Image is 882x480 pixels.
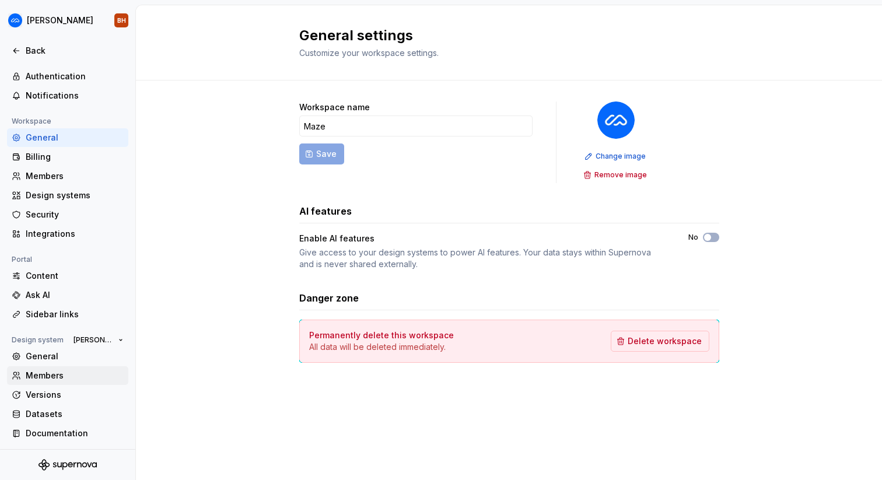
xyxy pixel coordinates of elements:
div: Workspace [7,114,56,128]
a: Ask AI [7,286,128,304]
span: Change image [596,152,646,161]
img: 05de7b0f-0379-47c0-a4d1-3cbae06520e4.png [8,13,22,27]
div: General [26,132,124,143]
div: Authentication [26,71,124,82]
div: Integrations [26,228,124,240]
svg: Supernova Logo [38,459,97,471]
div: Documentation [26,428,124,439]
div: Give access to your design systems to power AI features. Your data stays within Supernova and is ... [299,247,667,270]
a: Authentication [7,67,128,86]
div: BH [117,16,126,25]
div: Enable AI features [299,233,667,244]
img: 05de7b0f-0379-47c0-a4d1-3cbae06520e4.png [597,101,635,139]
a: General [7,347,128,366]
a: Sidebar links [7,305,128,324]
h4: Permanently delete this workspace [309,330,454,341]
button: [PERSON_NAME]BH [2,8,133,33]
span: [PERSON_NAME] [73,335,114,345]
a: Design systems [7,186,128,205]
h3: Danger zone [299,291,359,305]
button: Change image [581,148,651,164]
div: Members [26,170,124,182]
h3: AI features [299,204,352,218]
a: Billing [7,148,128,166]
button: Delete workspace [611,331,709,352]
div: Security [26,209,124,220]
div: Design system [7,333,68,347]
a: General [7,128,128,147]
div: Ask AI [26,289,124,301]
div: Notifications [26,90,124,101]
a: Security [7,205,128,224]
a: Members [7,366,128,385]
a: Back [7,41,128,60]
div: [PERSON_NAME] [27,15,93,26]
span: Delete workspace [628,335,702,347]
label: Workspace name [299,101,370,113]
span: Remove image [594,170,647,180]
a: Content [7,267,128,285]
a: Members [7,167,128,185]
div: Design systems [26,190,124,201]
div: Back [26,45,124,57]
label: No [688,233,698,242]
div: General [26,351,124,362]
a: Versions [7,386,128,404]
button: Remove image [580,167,652,183]
a: Datasets [7,405,128,423]
div: Versions [26,389,124,401]
div: Sidebar links [26,309,124,320]
a: Documentation [7,424,128,443]
a: Notifications [7,86,128,105]
h2: General settings [299,26,705,45]
a: Integrations [7,225,128,243]
div: Content [26,270,124,282]
span: Customize your workspace settings. [299,48,439,58]
div: Members [26,370,124,381]
div: Billing [26,151,124,163]
div: Portal [7,253,37,267]
div: Datasets [26,408,124,420]
p: All data will be deleted immediately. [309,341,454,353]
